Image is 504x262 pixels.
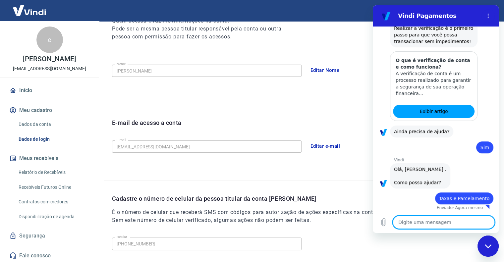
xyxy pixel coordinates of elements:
a: Início [8,83,91,98]
button: Meu cadastro [8,103,91,118]
iframe: Botão para abrir a janela de mensagens, conversa em andamento [477,236,499,257]
a: Segurança [8,229,91,243]
img: Vindi [8,0,51,21]
p: Cadastre o número de celular da pessoa titular da conta [PERSON_NAME] [112,194,496,203]
h6: É o número de celular que receberá SMS com códigos para autorização de ações específicas na conta... [112,208,496,224]
a: Recebíveis Futuros Online [16,181,91,194]
label: Celular [117,235,127,239]
h6: Pode ser a mesma pessoa titular responsável pela conta ou outra pessoa com permissão para fazer o... [112,25,294,41]
a: Disponibilização de agenda [16,210,91,224]
button: Meus recebíveis [8,151,91,166]
button: Editar e-mail [307,139,344,153]
iframe: Janela de mensagens [373,5,499,233]
a: Dados de login [16,132,91,146]
div: e [36,26,63,53]
p: [PERSON_NAME] [23,56,76,63]
a: Dados da conta [16,118,91,131]
button: Sair [472,5,496,17]
label: E-mail [117,137,126,142]
label: Nome [117,62,126,67]
p: E-mail de acesso a conta [112,118,182,127]
button: Editar Nome [307,63,343,77]
p: [EMAIL_ADDRESS][DOMAIN_NAME] [13,65,86,72]
a: Contratos com credores [16,195,91,209]
a: Relatório de Recebíveis [16,166,91,179]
